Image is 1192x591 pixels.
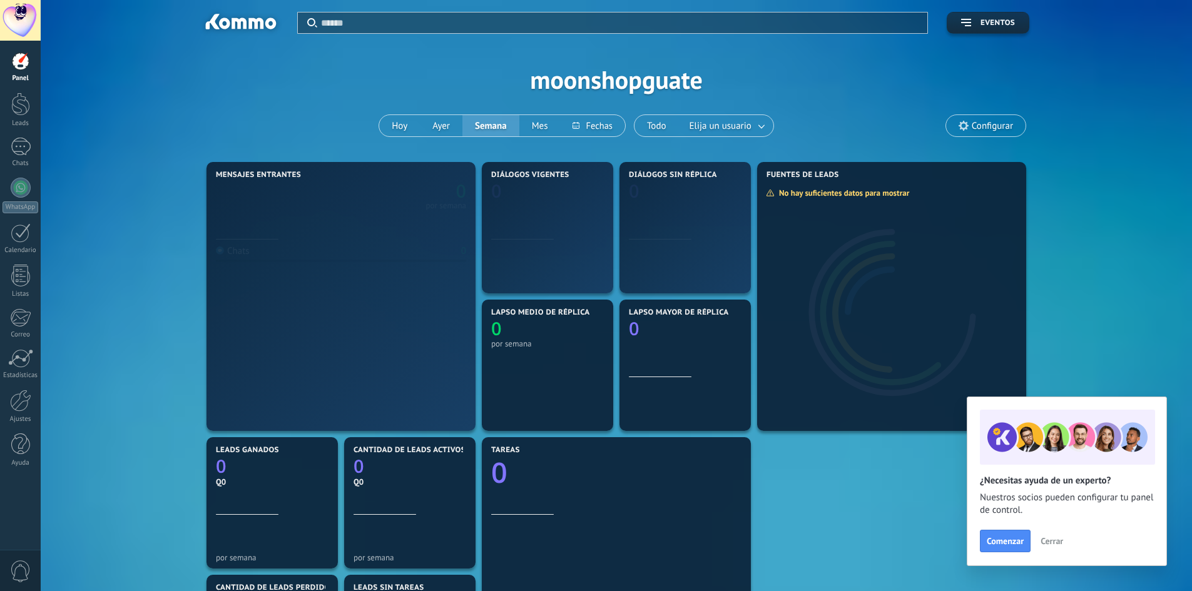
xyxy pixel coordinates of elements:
img: Chats [216,246,224,255]
div: Calendario [3,246,39,255]
div: Estadísticas [3,371,39,380]
a: 0 [491,453,741,492]
button: Ayer [420,115,462,136]
text: 0 [216,454,227,478]
span: Eventos [981,19,1015,28]
text: 0 [491,453,507,492]
a: 0 [341,179,466,203]
div: por semana [491,339,604,348]
span: Nuestros socios pueden configurar tu panel de control. [980,492,1154,517]
span: Lapso medio de réplica [491,308,590,317]
span: Cantidad de leads activos [354,446,466,455]
text: 0 [629,179,639,203]
a: 0 [216,454,329,478]
button: Eventos [947,12,1029,34]
text: 0 [456,179,466,203]
span: Diálogos sin réplica [629,171,717,179]
span: Diálogos vigentes [491,171,569,179]
a: 0 [354,454,466,478]
span: Elija un usuario [687,118,754,134]
div: 0 [461,245,466,257]
span: Lapso mayor de réplica [629,308,728,317]
span: Tareas [491,446,520,455]
span: Mensajes entrantes [216,171,301,179]
button: Cerrar [1035,532,1069,550]
div: por semana [216,553,329,562]
div: WhatsApp [3,201,38,213]
button: Hoy [379,115,420,136]
span: Cerrar [1041,537,1063,545]
div: Chats [3,159,39,168]
text: 0 [491,179,502,203]
span: Configurar [972,121,1013,131]
button: Elija un usuario [679,115,773,136]
div: Ajustes [3,415,39,423]
div: Leads [3,119,39,128]
span: Fuentes de leads [767,171,839,179]
div: Q0 [216,477,329,487]
button: Semana [462,115,519,136]
div: No hay suficientes datos para mostrar [766,188,918,198]
div: por semana [491,278,604,287]
span: Leads ganados [216,446,279,455]
div: Ayuda [3,459,39,467]
text: 0 [354,454,364,478]
div: por semana [354,553,466,562]
div: Panel [3,74,39,83]
div: Correo [3,331,39,339]
button: Comenzar [980,530,1031,552]
text: 0 [629,316,639,341]
button: Mes [519,115,561,136]
text: 0 [491,316,502,341]
div: Chats [216,245,250,257]
div: por semana [629,278,741,287]
h2: ¿Necesitas ayuda de un experto? [980,475,1154,487]
span: Comenzar [987,537,1024,545]
div: por semana [425,203,466,209]
button: Todo [634,115,679,136]
div: Q0 [354,477,466,487]
div: Listas [3,290,39,298]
